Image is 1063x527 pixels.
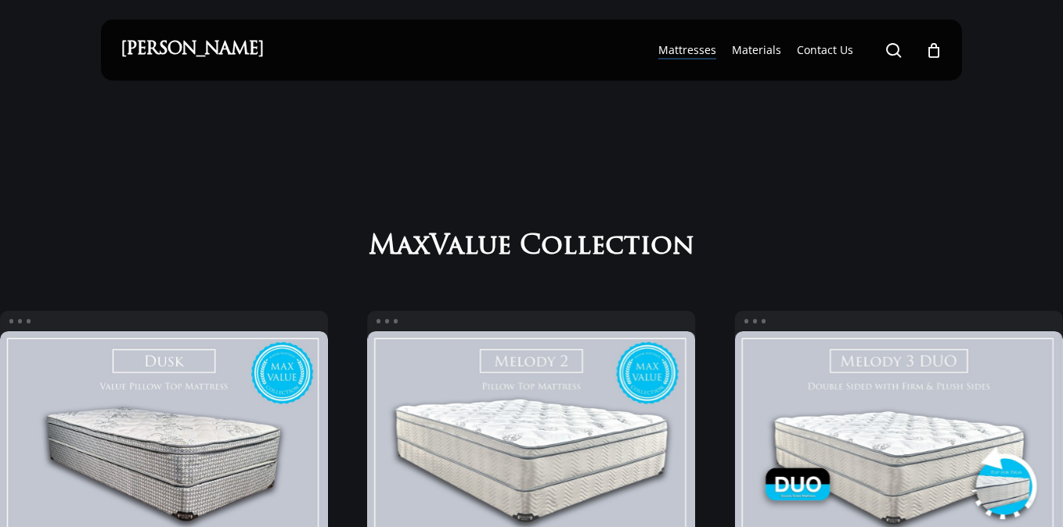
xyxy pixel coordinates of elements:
[732,42,781,57] span: Materials
[925,42,942,59] a: Cart
[369,232,511,264] span: MaxValue
[650,20,942,81] nav: Main Menu
[658,42,716,57] span: Mattresses
[658,42,716,58] a: Mattresses
[520,232,694,264] span: Collection
[732,42,781,58] a: Materials
[797,42,853,58] a: Contact Us
[121,42,264,59] a: [PERSON_NAME]
[362,229,702,264] h2: MaxValue Collection
[797,42,853,57] span: Contact Us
